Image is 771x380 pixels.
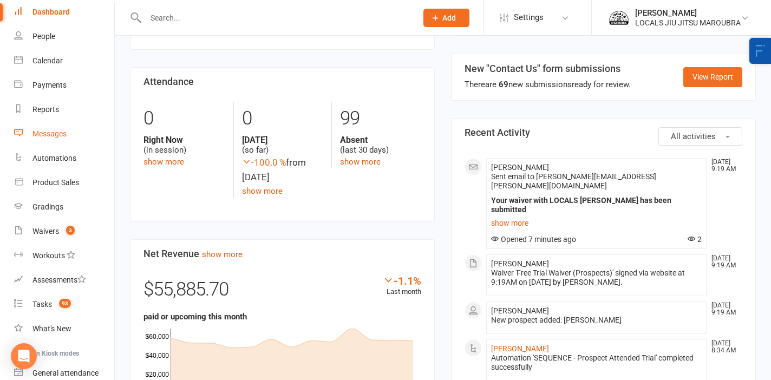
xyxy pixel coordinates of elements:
span: 2 [688,235,702,244]
strong: 69 [499,80,508,89]
div: Dashboard [32,8,70,16]
div: [PERSON_NAME] [635,8,741,18]
span: Opened 7 minutes ago [491,235,576,244]
div: Tasks [32,300,52,309]
span: [PERSON_NAME] [491,259,549,268]
div: Product Sales [32,178,79,187]
a: People [14,24,114,49]
a: Waivers 3 [14,219,114,244]
div: There are new submissions ready for review. [465,78,631,91]
div: Automation 'SEQUENCE - Prospect Attended Trial' completed successfully [491,353,702,372]
div: $55,885.70 [143,274,421,310]
a: Calendar [14,49,114,73]
time: [DATE] 9:19 AM [706,255,742,269]
a: Reports [14,97,114,122]
button: All activities [658,127,742,146]
span: 93 [59,299,71,308]
a: Gradings [14,195,114,219]
h3: Net Revenue [143,248,421,259]
div: Last month [383,274,421,298]
a: show more [202,250,243,259]
img: thumb_image1758934017.png [608,7,630,29]
span: Settings [514,5,544,30]
a: Product Sales [14,171,114,195]
div: People [32,32,55,41]
div: Calendar [32,56,63,65]
div: LOCALS JIU JITSU MAROUBRA [635,18,741,28]
div: (in session) [143,135,225,155]
a: View Report [683,67,742,87]
a: Payments [14,73,114,97]
div: Gradings [32,202,63,211]
a: Workouts [14,244,114,268]
div: What's New [32,324,71,333]
div: Your waiver with LOCALS [PERSON_NAME] has been submitted [491,196,702,214]
a: Messages [14,122,114,146]
strong: Absent [340,135,421,145]
span: [PERSON_NAME] [491,306,549,315]
div: General attendance [32,369,99,377]
strong: Right Now [143,135,225,145]
a: Automations [14,146,114,171]
span: 3 [66,226,75,235]
strong: paid or upcoming this month [143,312,247,322]
a: show more [340,157,381,167]
div: Workouts [32,251,65,260]
div: Open Intercom Messenger [11,343,37,369]
div: (so far) [242,135,323,155]
div: Messages [32,129,67,138]
div: from [DATE] [242,155,323,185]
a: show more [143,157,184,167]
span: Sent email to [PERSON_NAME][EMAIL_ADDRESS][PERSON_NAME][DOMAIN_NAME] [491,172,656,190]
h3: New "Contact Us" form submissions [465,63,631,74]
h3: Recent Activity [465,127,742,138]
a: Assessments [14,268,114,292]
strong: [DATE] [242,135,323,145]
h3: Attendance [143,76,421,87]
div: 99 [340,102,421,135]
span: [PERSON_NAME] [491,163,549,172]
time: [DATE] 9:19 AM [706,302,742,316]
div: 0 [242,102,323,135]
button: Add [423,9,469,27]
div: -1.1% [383,274,421,286]
span: All activities [671,132,716,141]
div: Assessments [32,276,86,284]
div: Payments [32,81,67,89]
time: [DATE] 9:19 AM [706,159,742,173]
a: Tasks 93 [14,292,114,317]
div: 0 [143,102,225,135]
span: Add [442,14,456,22]
a: show more [491,215,702,231]
div: Automations [32,154,76,162]
div: (last 30 days) [340,135,421,155]
a: What's New [14,317,114,341]
input: Search... [142,10,409,25]
div: New prospect added: [PERSON_NAME] [491,316,702,325]
div: Reports [32,105,59,114]
span: -100.0 % [242,157,286,168]
div: Waivers [32,227,59,235]
div: Waiver 'Free Trial Waiver (Prospects)' signed via website at 9:19AM on [DATE] by [PERSON_NAME]. [491,268,702,287]
a: [PERSON_NAME] [491,344,549,353]
time: [DATE] 8:34 AM [706,340,742,354]
a: show more [242,186,283,196]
